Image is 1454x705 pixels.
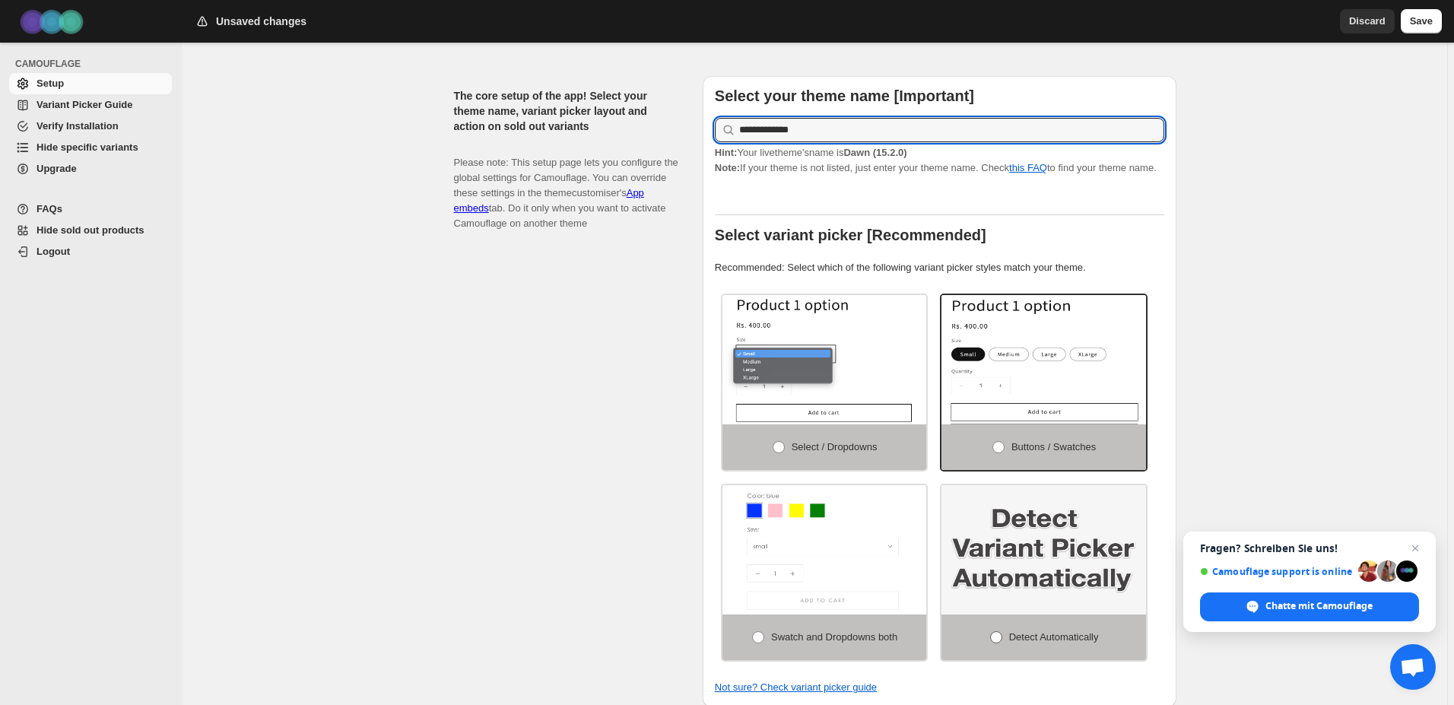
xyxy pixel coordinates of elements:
img: Detect Automatically [941,485,1146,614]
strong: Note: [715,162,740,173]
span: Hide specific variants [37,141,138,153]
span: FAQs [37,203,62,214]
strong: Hint: [715,147,738,158]
span: Buttons / Swatches [1011,441,1096,453]
span: Camouflage support is online [1200,566,1353,577]
a: Logout [9,241,172,262]
span: Discard [1349,14,1386,29]
span: Upgrade [37,163,77,174]
p: If your theme is not listed, just enter your theme name. Check to find your theme name. [715,145,1164,176]
span: Hide sold out products [37,224,144,236]
b: Select your theme name [Important] [715,87,974,104]
img: Buttons / Swatches [941,295,1146,424]
a: Hide specific variants [9,137,172,158]
span: Verify Installation [37,120,119,132]
div: Chatte mit Camouflage [1200,592,1419,621]
a: Variant Picker Guide [9,94,172,116]
img: Select / Dropdowns [722,295,927,424]
a: Not sure? Check variant picker guide [715,681,877,693]
a: this FAQ [1009,162,1047,173]
span: Logout [37,246,70,257]
div: Chat öffnen [1390,644,1436,690]
h2: Unsaved changes [216,14,306,29]
span: CAMOUFLAGE [15,58,175,70]
h2: The core setup of the app! Select your theme name, variant picker layout and action on sold out v... [454,88,678,134]
span: Your live theme's name is [715,147,907,158]
span: Chatte mit Camouflage [1265,599,1373,613]
p: Recommended: Select which of the following variant picker styles match your theme. [715,260,1164,275]
span: Swatch and Dropdowns both [771,631,897,643]
span: Setup [37,78,64,89]
a: Hide sold out products [9,220,172,241]
a: FAQs [9,198,172,220]
a: Setup [9,73,172,94]
span: Chat schließen [1406,539,1424,557]
a: Upgrade [9,158,172,179]
p: Please note: This setup page lets you configure the global settings for Camouflage. You can overr... [454,140,678,231]
button: Discard [1340,9,1395,33]
span: Save [1410,14,1433,29]
span: Select / Dropdowns [792,441,878,453]
b: Select variant picker [Recommended] [715,227,986,243]
span: Fragen? Schreiben Sie uns! [1200,542,1419,554]
span: Variant Picker Guide [37,99,132,110]
img: Swatch and Dropdowns both [722,485,927,614]
button: Save [1401,9,1442,33]
strong: Dawn (15.2.0) [843,147,906,158]
span: Detect Automatically [1009,631,1099,643]
a: Verify Installation [9,116,172,137]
